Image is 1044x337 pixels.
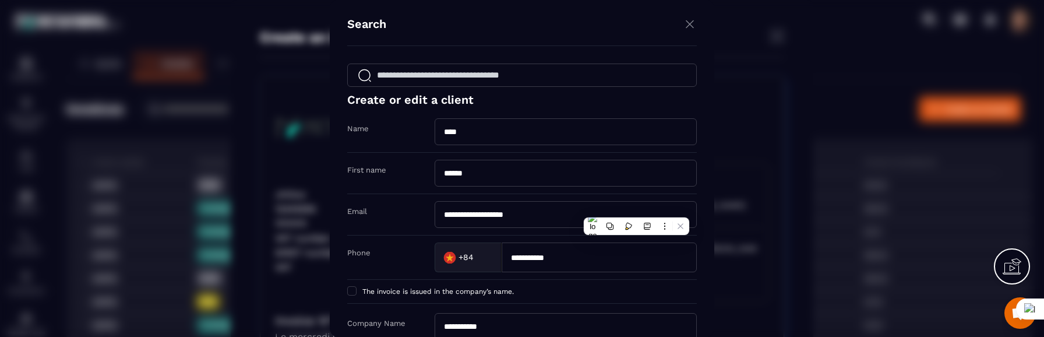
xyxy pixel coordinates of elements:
[362,287,514,296] span: The invoice is issued in the company’s name.
[347,319,405,328] label: Company Name
[1004,297,1036,329] a: Mở cuộc trò chuyện
[347,17,386,34] h4: Search
[347,207,367,216] label: Email
[476,248,489,266] input: Search for option
[458,252,474,264] span: +84
[347,248,371,257] label: Phone
[438,245,461,269] img: Country Flag
[683,17,697,31] img: close
[435,243,502,272] div: Search for option
[347,93,697,107] h4: Create or edit a client
[347,124,369,133] label: Name
[347,166,386,174] label: First name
